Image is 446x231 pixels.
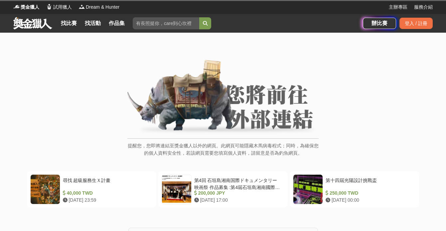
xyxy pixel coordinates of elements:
div: 200,000 JPY [194,190,282,197]
div: 250,000 TWD [326,190,413,197]
a: Logo獎金獵人 [13,4,39,11]
input: 有長照挺你，care到心坎裡！青春出手，拍出照顧 影音徵件活動 [133,17,199,29]
a: 作品集 [106,19,127,28]
img: External Link Banner [127,60,319,135]
div: 第十四屆光陽設計挑戰盃 [326,177,413,190]
a: 找活動 [82,19,103,28]
a: 第4回 石垣島湘南国際ドキュメンタリー映画祭 作品募集 :第4屆石垣島湘南國際紀錄片電影節作品徵集 200,000 JPY [DATE] 17:00 [158,171,288,208]
div: 尋找 超級服務生Ｘ計畫 [63,177,150,190]
a: 服務介紹 [414,4,433,11]
a: 尋找 超級服務生Ｘ計畫 40,000 TWD [DATE] 23:59 [27,171,156,208]
a: Logo試用獵人 [46,4,72,11]
div: [DATE] 00:00 [326,197,413,204]
a: 第十四屆光陽設計挑戰盃 250,000 TWD [DATE] 00:00 [290,171,419,208]
span: 試用獵人 [53,4,72,11]
div: 第4回 石垣島湘南国際ドキュメンタリー映画祭 作品募集 :第4屆石垣島湘南國際紀錄片電影節作品徵集 [194,177,282,190]
div: [DATE] 17:00 [194,197,282,204]
a: LogoDream & Hunter [78,4,119,11]
div: [DATE] 23:59 [63,197,150,204]
img: Logo [13,3,20,10]
img: Logo [78,3,85,10]
a: 找比賽 [58,19,79,28]
a: 辦比賽 [363,18,396,29]
span: Dream & Hunter [86,4,119,11]
div: 登入 / 註冊 [399,18,433,29]
div: 40,000 TWD [63,190,150,197]
a: 主辦專區 [389,4,407,11]
p: 提醒您，您即將連結至獎金獵人以外的網頁。此網頁可能隱藏木馬病毒程式；同時，為確保您的個人資料安全性，若該網頁需要您填寫個人資料，請留意是否為釣魚網頁。 [127,142,319,164]
span: 獎金獵人 [21,4,39,11]
img: Logo [46,3,53,10]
